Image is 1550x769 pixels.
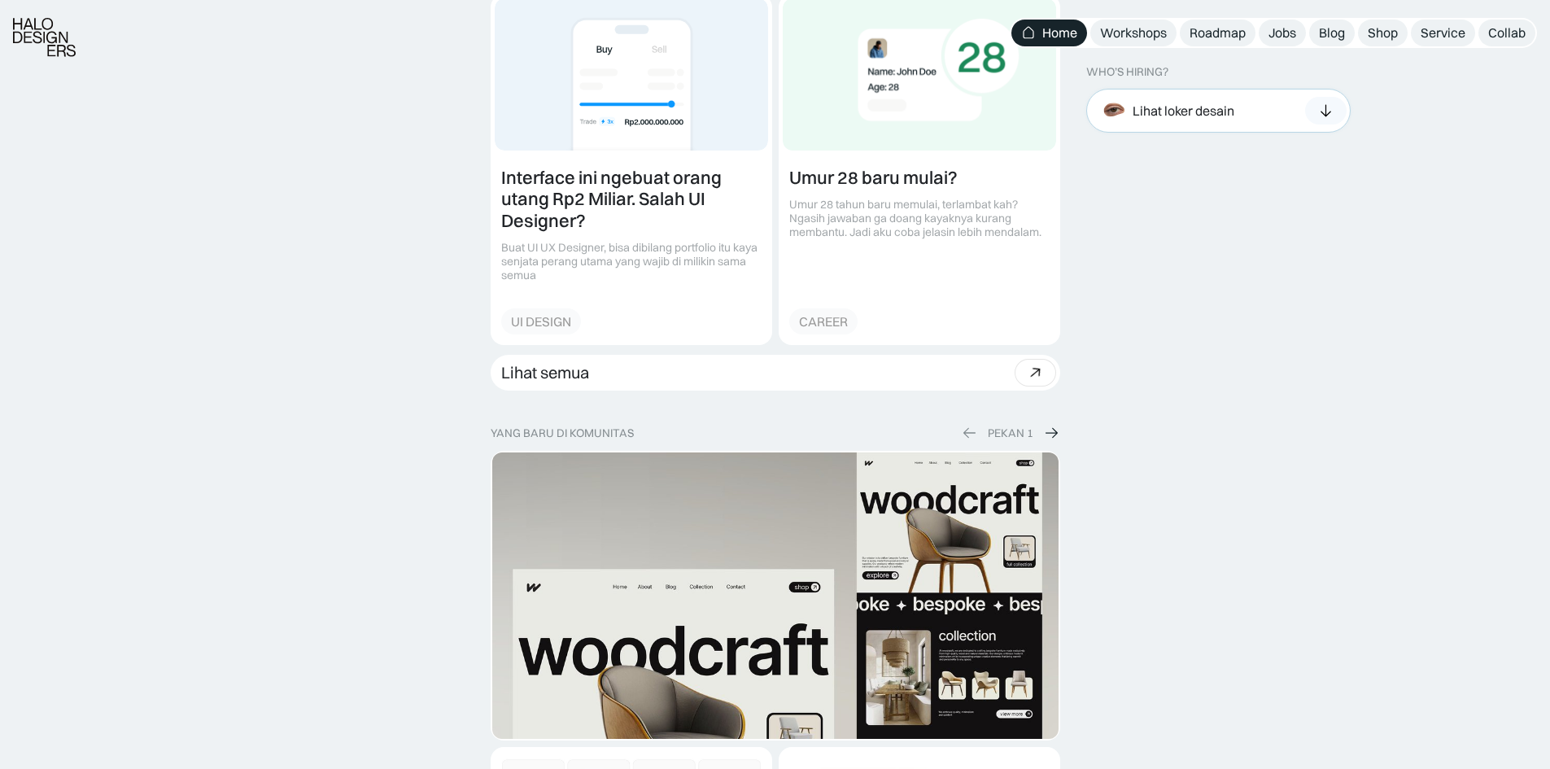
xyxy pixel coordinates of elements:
[1309,20,1355,46] a: Blog
[1488,24,1526,42] div: Collab
[1319,24,1345,42] div: Blog
[1268,24,1296,42] div: Jobs
[491,451,1060,741] a: Dynamic Image
[1180,20,1255,46] a: Roadmap
[501,363,589,382] div: Lihat semua
[1042,24,1077,42] div: Home
[988,426,1033,440] div: PEKAN 1
[1358,20,1408,46] a: Shop
[1421,24,1465,42] div: Service
[1133,102,1234,119] div: Lihat loker desain
[1411,20,1475,46] a: Service
[1011,20,1087,46] a: Home
[1090,20,1177,46] a: Workshops
[1368,24,1398,42] div: Shop
[1100,24,1167,42] div: Workshops
[1190,24,1246,42] div: Roadmap
[491,426,634,440] div: yang baru di komunitas
[491,355,1060,391] a: Lihat semua
[1086,65,1168,79] div: WHO’S HIRING?
[1259,20,1306,46] a: Jobs
[1478,20,1535,46] a: Collab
